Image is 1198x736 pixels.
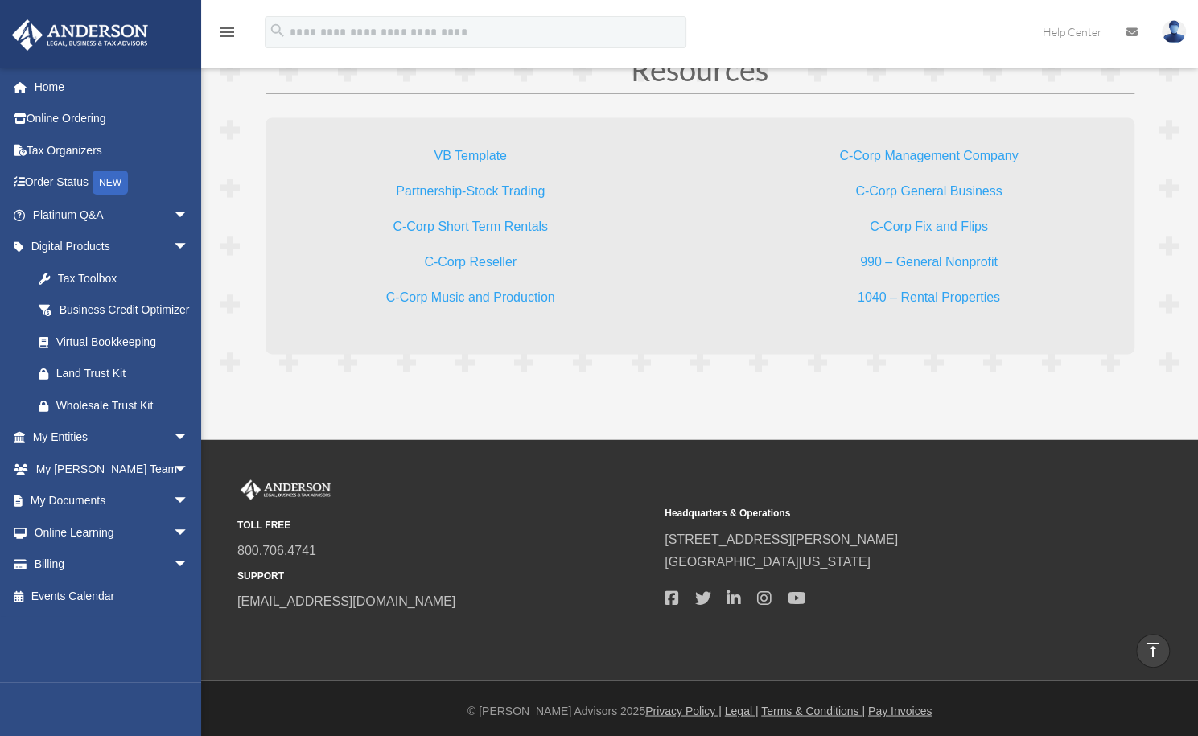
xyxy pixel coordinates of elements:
a: Terms & Conditions | [761,704,865,717]
a: Home [11,71,213,103]
a: Pay Invoices [868,704,932,717]
a: Online Learningarrow_drop_down [11,516,213,549]
img: Anderson Advisors Platinum Portal [7,19,153,51]
h1: Resources [266,54,1134,93]
a: vertical_align_top [1136,634,1170,668]
div: Virtual Bookkeeping [56,332,185,352]
div: Tax Toolbox [56,269,193,289]
a: C-Corp Music and Production [386,290,555,312]
a: VB Template [434,149,506,171]
a: Legal | [725,704,759,717]
i: menu [217,23,237,42]
i: search [269,22,286,39]
div: Wholesale Trust Kit [56,396,193,416]
div: Land Trust Kit [56,364,193,384]
a: 1040 – Rental Properties [858,290,1000,312]
div: NEW [93,171,128,195]
a: C-Corp General Business [855,184,1002,206]
a: My Documentsarrow_drop_down [11,485,213,517]
a: [GEOGRAPHIC_DATA][US_STATE] [665,554,871,568]
a: Business Credit Optimizer [23,294,213,327]
span: arrow_drop_down [173,516,205,549]
a: My Entitiesarrow_drop_down [11,421,213,454]
a: Events Calendar [11,580,213,612]
a: Partnership-Stock Trading [396,184,545,206]
a: Order StatusNEW [11,167,213,199]
a: C-Corp Fix and Flips [870,220,988,241]
a: My [PERSON_NAME] Teamarrow_drop_down [11,453,213,485]
a: C-Corp Short Term Rentals [393,220,548,241]
a: Online Ordering [11,103,213,135]
a: C-Corp Management Company [839,149,1018,171]
a: Digital Productsarrow_drop_down [11,231,213,263]
span: arrow_drop_down [173,549,205,582]
span: arrow_drop_down [173,231,205,264]
a: Tax Organizers [11,134,213,167]
a: Billingarrow_drop_down [11,549,213,581]
div: © [PERSON_NAME] Advisors 2025 [201,701,1198,721]
span: arrow_drop_down [173,199,205,232]
a: Wholesale Trust Kit [23,389,213,421]
a: Privacy Policy | [645,704,722,717]
span: arrow_drop_down [173,485,205,518]
a: menu [217,28,237,42]
i: vertical_align_top [1143,640,1163,660]
a: Tax Toolbox [23,262,213,294]
a: Land Trust Kit [23,358,213,390]
a: Virtual Bookkeeping [23,326,205,358]
small: TOLL FREE [237,516,653,533]
span: arrow_drop_down [173,421,205,454]
a: 990 – General Nonprofit [860,255,998,277]
a: [STREET_ADDRESS][PERSON_NAME] [665,532,898,545]
div: Business Credit Optimizer [56,300,193,320]
a: C-Corp Reseller [424,255,517,277]
a: Platinum Q&Aarrow_drop_down [11,199,213,231]
span: arrow_drop_down [173,453,205,486]
img: User Pic [1162,20,1186,43]
small: Headquarters & Operations [665,505,1081,522]
small: SUPPORT [237,567,653,584]
a: [EMAIL_ADDRESS][DOMAIN_NAME] [237,594,455,607]
img: Anderson Advisors Platinum Portal [237,479,334,500]
a: 800.706.4741 [237,543,316,557]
